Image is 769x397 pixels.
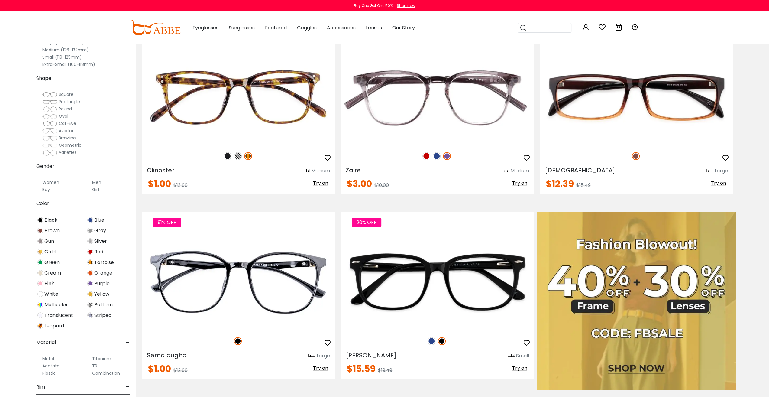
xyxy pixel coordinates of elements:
[37,291,43,297] img: White
[42,362,60,369] label: Acetate
[44,269,61,277] span: Cream
[44,322,64,330] span: Leopard
[632,152,640,160] img: Brown
[42,54,82,61] label: Small (119-125mm)
[59,135,76,141] span: Browline
[94,280,110,287] span: Purple
[44,312,73,319] span: Translucent
[508,354,515,358] img: size ruler
[173,182,188,189] span: $13.00
[311,167,330,174] div: Medium
[59,91,73,97] span: Square
[87,249,93,255] img: Red
[42,186,50,193] label: Boy
[94,227,106,234] span: Gray
[94,238,107,245] span: Silver
[87,281,93,286] img: Purple
[512,180,527,187] span: Try on
[308,354,315,358] img: size ruler
[42,128,57,134] img: Aviator.png
[36,159,54,174] span: Gender
[709,179,728,187] button: Try on
[706,169,713,173] img: size ruler
[87,270,93,276] img: Orange
[142,49,335,145] img: Tortoise Clinoster - Plastic ,Universal Bridge Fit
[341,234,534,330] img: Black Christy - Acetate ,Universal Bridge Fit
[92,369,120,377] label: Combination
[42,135,57,141] img: Browline.png
[545,166,615,174] span: [DEMOGRAPHIC_DATA]
[42,106,57,112] img: Round.png
[44,227,60,234] span: Brown
[126,159,130,174] span: -
[37,270,43,276] img: Cream
[148,362,171,375] span: $1.00
[37,281,43,286] img: Pink
[510,179,529,187] button: Try on
[87,238,93,244] img: Silver
[540,49,733,145] img: Brown Isaiah - TR ,Universal Bridge Fit
[42,121,57,127] img: Cat-Eye.png
[433,152,441,160] img: Blue
[42,61,95,68] label: Extra-Small (100-118mm)
[44,291,58,298] span: White
[148,177,171,190] span: $1.00
[347,177,372,190] span: $3.00
[87,291,93,297] img: Yellow
[715,167,728,174] div: Large
[392,24,415,31] span: Our Story
[42,150,57,156] img: Varieties.png
[297,24,317,31] span: Goggles
[502,169,509,173] img: size ruler
[147,166,174,174] span: Clinoster
[311,179,330,187] button: Try on
[37,238,43,244] img: Gun
[37,228,43,233] img: Brown
[510,364,529,372] button: Try on
[341,49,534,145] img: Purple Zaire - TR ,Universal Bridge Fit
[126,335,130,350] span: -
[512,365,527,372] span: Try on
[87,228,93,233] img: Gray
[37,249,43,255] img: Gold
[42,142,57,148] img: Geometric.png
[516,352,529,360] div: Small
[576,182,591,189] span: $15.49
[87,259,93,265] img: Tortoise
[422,152,430,160] img: Red
[87,217,93,223] img: Blue
[59,120,76,126] span: Cat-Eye
[229,24,255,31] span: Sunglasses
[87,312,93,318] img: Striped
[394,3,415,8] a: Shop now
[265,24,287,31] span: Featured
[37,312,43,318] img: Translucent
[37,217,43,223] img: Black
[42,369,56,377] label: Plastic
[131,20,180,35] img: abbeglasses.com
[42,113,57,119] img: Oval.png
[59,106,72,112] span: Round
[510,167,529,174] div: Medium
[94,248,103,255] span: Red
[224,152,231,160] img: Matte Black
[36,335,56,350] span: Material
[346,351,396,360] span: [PERSON_NAME]
[147,351,186,360] span: Semalaugho
[36,380,45,394] span: Rim
[36,196,49,211] span: Color
[42,355,54,362] label: Metal
[126,196,130,211] span: -
[354,3,393,8] div: Buy One Get One 50%
[142,234,335,330] img: Black Semalaugho - Plastic ,Universal Bridge Fit
[397,3,415,8] div: Shop now
[59,149,77,155] span: Varieties
[37,259,43,265] img: Green
[94,269,112,277] span: Orange
[192,24,218,31] span: Eyeglasses
[94,259,114,266] span: Tortoise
